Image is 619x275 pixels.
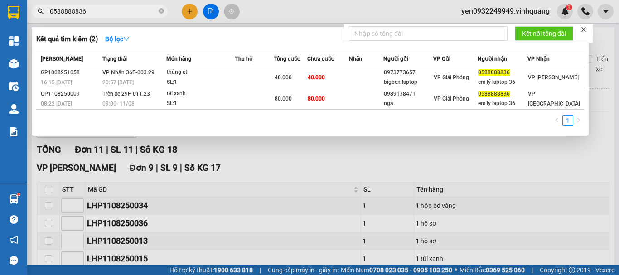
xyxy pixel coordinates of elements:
[41,79,72,86] span: 16:15 [DATE]
[9,127,19,136] img: solution-icon
[384,68,433,77] div: 0973773657
[9,194,19,204] img: warehouse-icon
[554,117,560,123] span: left
[41,101,72,107] span: 08:22 [DATE]
[307,56,334,62] span: Chưa cước
[102,101,135,107] span: 09:00 - 11/08
[41,68,100,77] div: GP1008251058
[235,56,252,62] span: Thu hộ
[123,36,130,42] span: down
[102,91,150,97] span: Trên xe 29F-011.23
[349,56,362,62] span: Nhãn
[167,68,235,77] div: thùng ct
[10,236,18,244] span: notification
[478,77,527,87] div: em lý laptop 36
[98,32,137,46] button: Bộ lọcdown
[102,69,155,76] span: VP Nhận 36F-003.29
[528,74,579,81] span: VP [PERSON_NAME]
[167,89,235,99] div: tải xanh
[563,116,573,125] a: 1
[166,56,191,62] span: Món hàng
[527,56,550,62] span: VP Nhận
[478,91,510,97] span: 0588888836
[349,26,508,41] input: Nhập số tổng đài
[562,115,573,126] li: 1
[434,74,469,81] span: VP Giải Phóng
[478,99,527,108] div: em lý laptop 36
[36,34,98,44] h3: Kết quả tìm kiếm ( 2 )
[478,56,507,62] span: Người nhận
[275,96,292,102] span: 80.000
[102,79,134,86] span: 20:57 [DATE]
[159,8,164,14] span: close-circle
[41,89,100,99] div: GP1108250009
[384,99,433,108] div: ngà
[167,77,235,87] div: SL: 1
[573,115,584,126] button: right
[576,117,581,123] span: right
[10,256,18,265] span: message
[275,74,292,81] span: 40.000
[9,104,19,114] img: warehouse-icon
[515,26,573,41] button: Kết nối tổng đài
[478,69,510,76] span: 0588888836
[38,8,44,14] span: search
[434,96,469,102] span: VP Giải Phóng
[433,56,450,62] span: VP Gửi
[105,35,130,43] strong: Bộ lọc
[528,91,580,107] span: VP [GEOGRAPHIC_DATA]
[8,6,19,19] img: logo-vxr
[9,59,19,68] img: warehouse-icon
[159,7,164,16] span: close-circle
[551,115,562,126] li: Previous Page
[102,56,127,62] span: Trạng thái
[384,77,433,87] div: bigben laptop
[551,115,562,126] button: left
[167,99,235,109] div: SL: 1
[17,193,20,196] sup: 1
[41,56,83,62] span: [PERSON_NAME]
[9,36,19,46] img: dashboard-icon
[384,89,433,99] div: 0989138471
[10,215,18,224] span: question-circle
[573,115,584,126] li: Next Page
[9,82,19,91] img: warehouse-icon
[50,6,157,16] input: Tìm tên, số ĐT hoặc mã đơn
[383,56,408,62] span: Người gửi
[308,74,325,81] span: 40.000
[522,29,566,39] span: Kết nối tổng đài
[274,56,300,62] span: Tổng cước
[580,26,587,33] span: close
[308,96,325,102] span: 80.000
